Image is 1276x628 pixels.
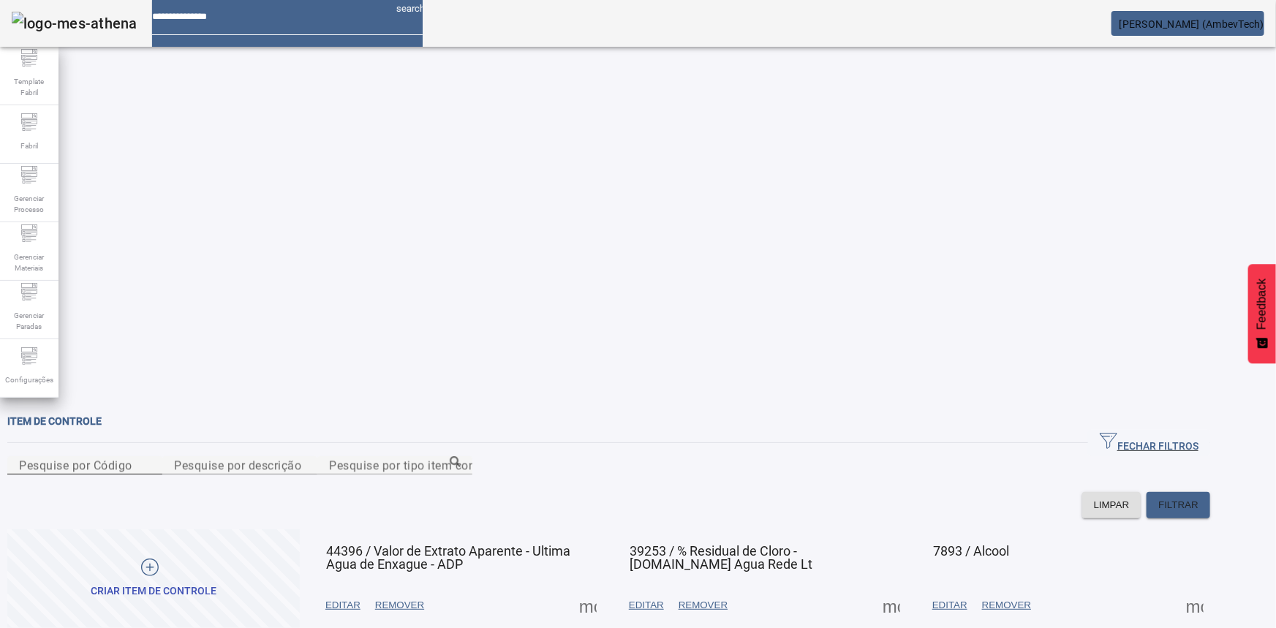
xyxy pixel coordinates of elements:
span: EDITAR [629,598,664,613]
div: Criar item de controle [91,584,216,599]
span: EDITAR [932,598,967,613]
button: EDITAR [622,592,671,618]
span: LIMPAR [1094,498,1130,512]
span: REMOVER [375,598,424,613]
button: FECHAR FILTROS [1088,430,1210,456]
button: REMOVER [671,592,735,618]
span: FILTRAR [1158,498,1198,512]
span: Gerenciar Paradas [7,306,51,336]
button: Criar item de controle [7,529,300,628]
span: Gerenciar Materiais [7,247,51,278]
span: Template Fabril [7,72,51,102]
button: EDITAR [925,592,975,618]
button: Mais [1182,592,1208,618]
span: REMOVER [982,598,1031,613]
span: Configurações [1,370,58,390]
span: Item de controle [7,415,102,427]
span: EDITAR [325,598,360,613]
button: Mais [878,592,905,618]
span: 39253 / % Residual de Cloro - [DOMAIN_NAME] Agua Rede Lt [630,543,812,572]
span: Fabril [16,136,42,156]
span: 44396 / Valor de Extrato Aparente - Ultima Agua de Enxague - ADP [326,543,570,572]
span: Feedback [1256,279,1269,330]
input: Number [329,457,461,474]
button: Feedback - Mostrar pesquisa [1248,264,1276,363]
span: Gerenciar Processo [7,189,51,219]
span: 7893 / Alcool [933,543,1009,559]
mat-label: Pesquise por Código [19,458,132,472]
button: REMOVER [975,592,1038,618]
button: LIMPAR [1082,492,1141,518]
span: REMOVER [679,598,728,613]
mat-label: Pesquise por descrição [174,458,301,472]
span: [PERSON_NAME] (AmbevTech) [1120,18,1264,30]
button: EDITAR [318,592,368,618]
span: FECHAR FILTROS [1100,432,1198,454]
mat-label: Pesquise por tipo item controle [329,458,500,472]
img: logo-mes-athena [12,12,137,35]
button: FILTRAR [1147,492,1210,518]
button: Mais [575,592,601,618]
button: REMOVER [368,592,431,618]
